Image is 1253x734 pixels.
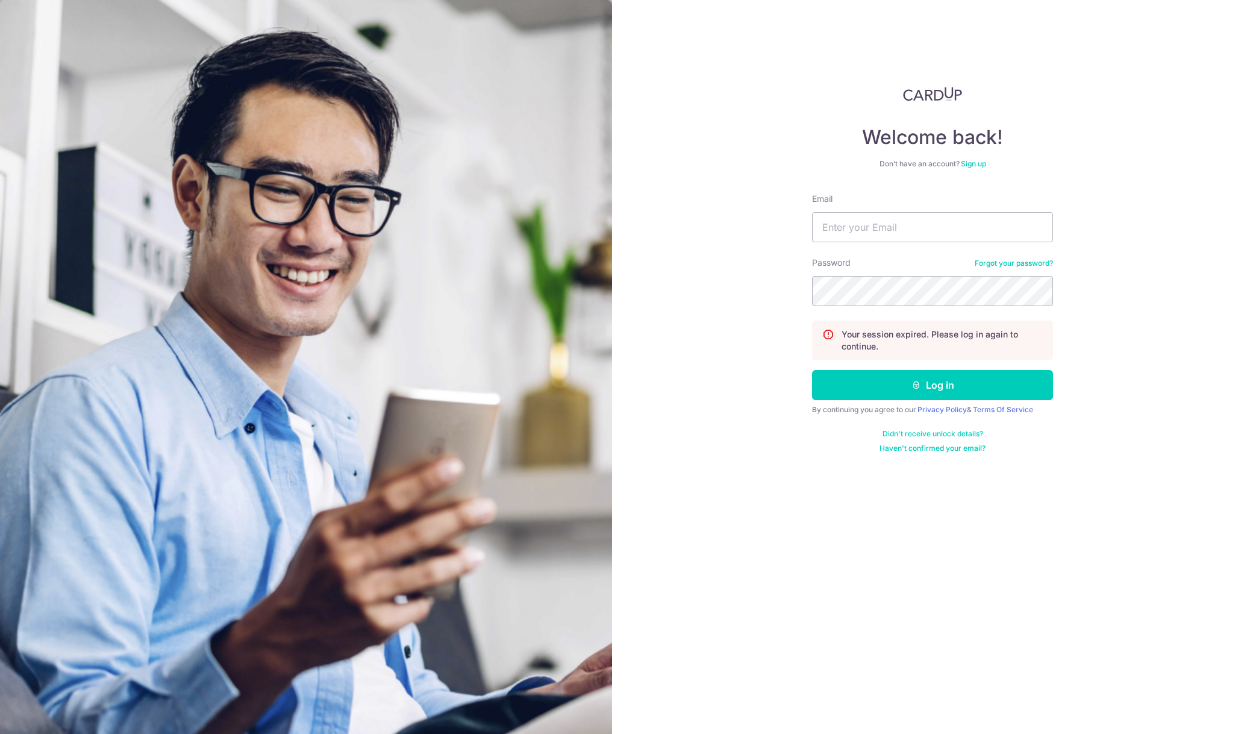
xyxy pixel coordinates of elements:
a: Didn't receive unlock details? [883,429,983,439]
input: Enter your Email [812,212,1053,242]
a: Privacy Policy [917,405,967,414]
p: Your session expired. Please log in again to continue. [842,328,1043,353]
div: By continuing you agree to our & [812,405,1053,415]
div: Don’t have an account? [812,159,1053,169]
a: Sign up [961,159,986,168]
label: Email [812,193,833,205]
a: Forgot your password? [975,259,1053,268]
img: CardUp Logo [903,87,962,101]
a: Haven't confirmed your email? [880,444,986,453]
a: Terms Of Service [973,405,1033,414]
label: Password [812,257,851,269]
button: Log in [812,370,1053,400]
h4: Welcome back! [812,125,1053,149]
